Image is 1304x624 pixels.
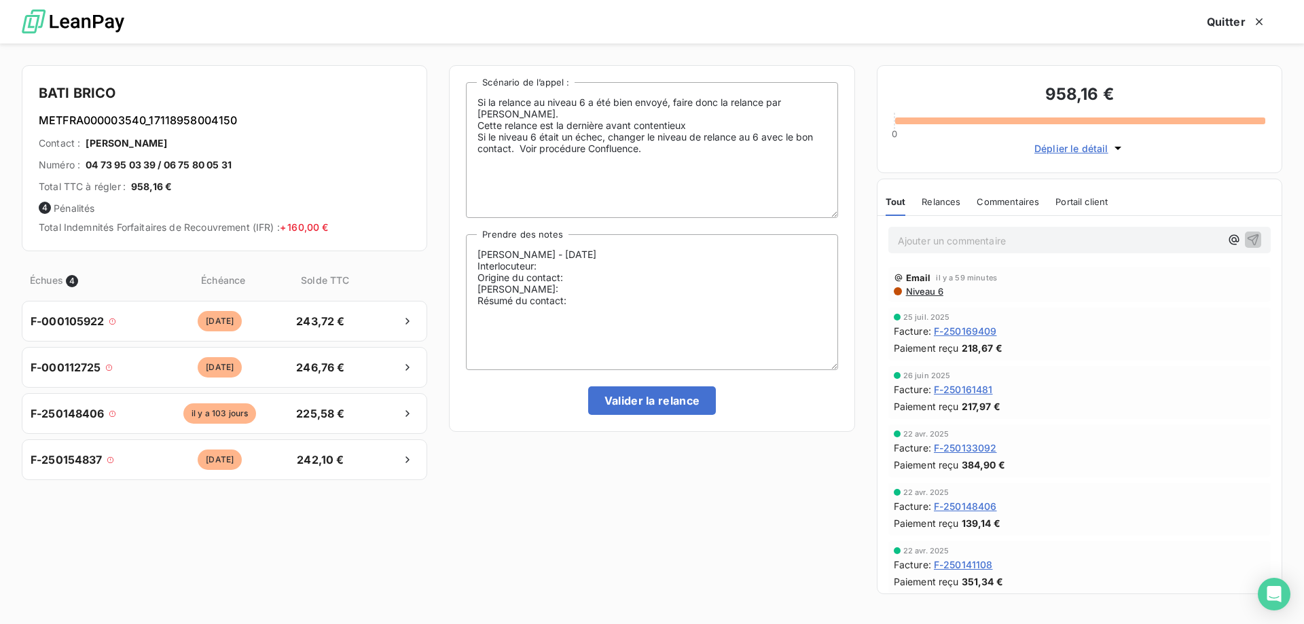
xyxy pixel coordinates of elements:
button: Valider la relance [588,386,717,415]
span: 22 avr. 2025 [903,430,949,438]
span: 958,16 € [131,180,172,194]
span: Paiement reçu [894,399,959,414]
span: 4 [66,275,78,287]
span: F-250133092 [934,441,997,455]
span: Facture : [894,557,931,572]
textarea: [PERSON_NAME] - [DATE] Interlocuteur: Origine du contact: [PERSON_NAME]: Résumé du contact: [466,234,837,370]
span: Commentaires [977,196,1039,207]
span: Facture : [894,499,931,513]
span: Pénalités [39,202,410,215]
button: Quitter [1191,7,1282,36]
span: F-250169409 [934,324,997,338]
span: + 160,00 € [280,221,329,233]
span: il y a 59 minutes [936,274,997,282]
button: Déplier le détail [1030,141,1129,156]
span: 139,14 € [962,516,1000,530]
span: F-250154837 [31,452,103,468]
span: F-250161481 [934,382,993,397]
span: [DATE] [198,449,242,470]
span: 243,72 € [285,313,356,329]
span: Total Indemnités Forfaitaires de Recouvrement (IFR) : [39,221,328,233]
span: Numéro : [39,158,80,172]
textarea: Si la relance au niveau 6 a été bien envoyé, faire donc la relance par [PERSON_NAME]. Cette relan... [466,82,837,218]
span: Paiement reçu [894,341,959,355]
span: F-250148406 [934,499,997,513]
span: Échues [30,273,63,287]
span: Relances [922,196,960,207]
span: Paiement reçu [894,458,959,472]
span: Facture : [894,382,931,397]
span: Email [906,272,931,283]
span: Niveau 6 [905,286,943,297]
span: il y a 103 jours [183,403,256,424]
span: [DATE] [198,311,242,331]
span: 246,76 € [285,359,356,375]
span: 217,97 € [962,399,1000,414]
span: 25 juil. 2025 [903,313,950,321]
span: Paiement reçu [894,574,959,589]
span: 242,10 € [285,452,356,468]
span: Paiement reçu [894,516,959,530]
span: Facture : [894,441,931,455]
span: 225,58 € [285,405,356,422]
span: Échéance [160,273,287,287]
span: 4 [39,202,51,214]
span: 384,90 € [962,458,1005,472]
span: [DATE] [198,357,242,378]
span: 22 avr. 2025 [903,488,949,496]
div: Open Intercom Messenger [1258,578,1290,610]
span: Solde TTC [289,273,361,287]
span: 0 [892,128,897,139]
span: 04 73 95 03 39 / 06 75 80 05 31 [86,158,232,172]
span: F-000105922 [31,313,105,329]
h6: METFRA000003540_17118958004150 [39,112,410,128]
span: Contact : [39,136,80,150]
span: F-250148406 [31,405,105,422]
span: Tout [886,196,906,207]
span: Total TTC à régler : [39,180,126,194]
h4: BATI BRICO [39,82,410,104]
img: logo LeanPay [22,3,124,41]
span: Portail client [1055,196,1108,207]
span: 218,67 € [962,341,1002,355]
span: [PERSON_NAME] [86,136,167,150]
span: Facture : [894,324,931,338]
span: 22 avr. 2025 [903,547,949,555]
span: F-000112725 [31,359,101,375]
span: Déplier le détail [1034,141,1108,155]
span: 26 juin 2025 [903,371,951,380]
span: 351,34 € [962,574,1003,589]
h3: 958,16 € [894,82,1265,109]
span: F-250141108 [934,557,993,572]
